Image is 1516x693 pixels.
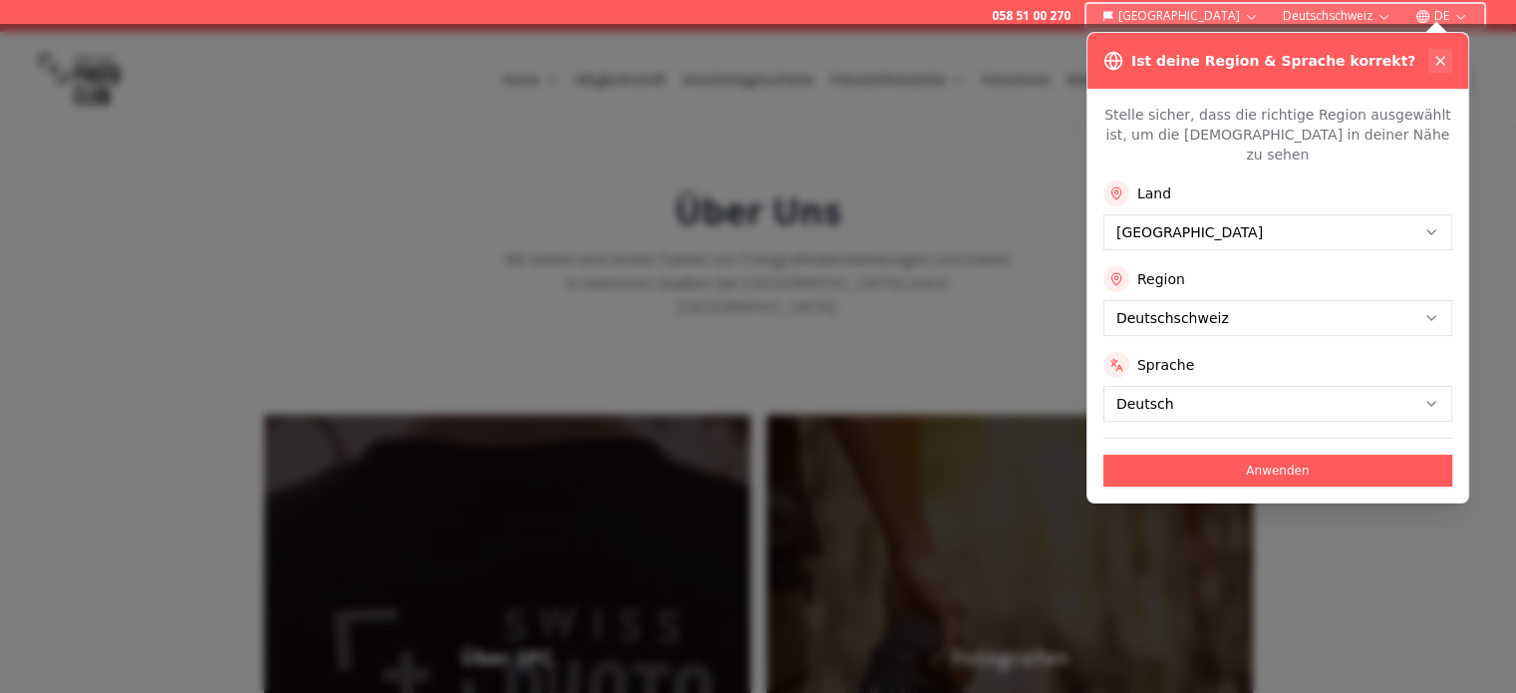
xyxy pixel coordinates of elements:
[1103,455,1452,487] button: Anwenden
[1407,4,1476,28] button: DE
[1131,51,1415,71] h3: Ist deine Region & Sprache korrekt?
[1103,105,1452,165] p: Stelle sicher, dass die richtige Region ausgewählt ist, um die [DEMOGRAPHIC_DATA] in deiner Nähe ...
[1275,4,1399,28] button: Deutschschweiz
[1137,269,1185,289] label: Region
[992,8,1070,24] a: 058 51 00 270
[1094,4,1267,28] button: [GEOGRAPHIC_DATA]
[1137,355,1194,375] label: Sprache
[1137,183,1171,203] label: Land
